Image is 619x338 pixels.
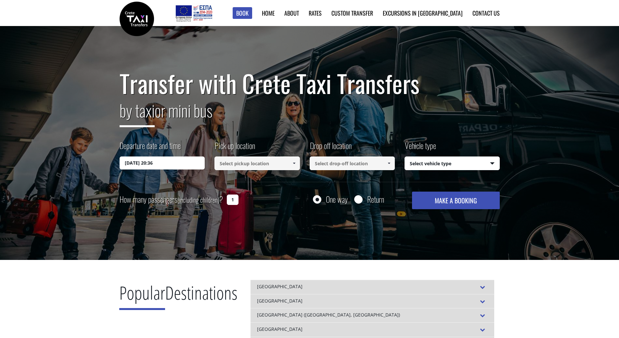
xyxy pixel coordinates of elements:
[289,156,299,170] a: Show All Items
[120,192,223,208] label: How many passengers ?
[177,195,219,205] small: (including children)
[174,3,213,23] img: e-bannersEUERDF180X90.jpg
[310,156,395,170] input: Select drop-off location
[284,9,299,17] a: About
[120,2,154,36] img: Crete Taxi Transfers | Safe Taxi Transfer Services from to Heraklion Airport, Chania Airport, Ret...
[251,294,494,308] div: [GEOGRAPHIC_DATA]
[119,280,165,310] span: Popular
[310,140,352,156] label: Drop off location
[405,157,499,170] span: Select vehicle type
[120,140,181,156] label: Departure date and time
[384,156,394,170] a: Show All Items
[383,9,463,17] a: Excursions in [GEOGRAPHIC_DATA]
[233,7,252,19] a: Book
[331,9,373,17] a: Custom Transfer
[367,195,384,203] label: Return
[472,9,500,17] a: Contact us
[309,9,322,17] a: Rates
[326,195,348,203] label: One way
[120,98,155,127] span: by taxi
[251,280,494,294] div: [GEOGRAPHIC_DATA]
[251,308,494,322] div: [GEOGRAPHIC_DATA] ([GEOGRAPHIC_DATA], [GEOGRAPHIC_DATA])
[120,15,154,21] a: Crete Taxi Transfers | Safe Taxi Transfer Services from to Heraklion Airport, Chania Airport, Ret...
[120,97,500,132] h2: or mini bus
[262,9,275,17] a: Home
[214,156,300,170] input: Select pickup location
[119,280,238,315] h2: Destinations
[214,140,255,156] label: Pick up location
[405,140,436,156] label: Vehicle type
[120,70,500,97] h1: Transfer with Crete Taxi Transfers
[412,192,499,209] button: MAKE A BOOKING
[251,322,494,337] div: [GEOGRAPHIC_DATA]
